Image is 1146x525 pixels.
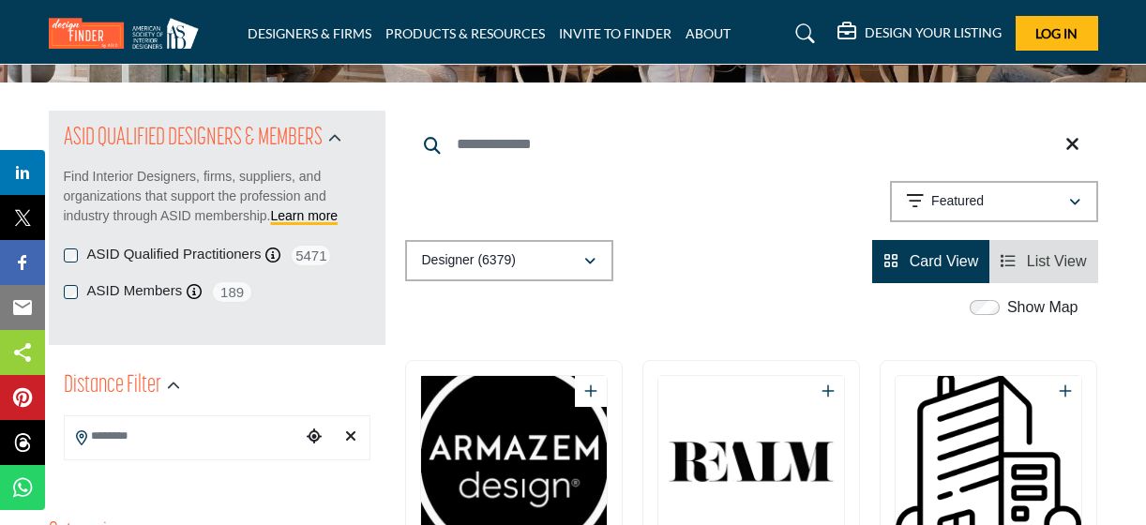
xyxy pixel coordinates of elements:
[559,25,671,41] a: INVITE TO FINDER
[64,167,370,226] p: Find Interior Designers, firms, suppliers, and organizations that support the profession and indu...
[1027,253,1087,269] span: List View
[872,240,989,283] li: Card View
[405,240,613,281] button: Designer (6379)
[64,369,161,403] h2: Distance Filter
[1007,296,1078,319] label: Show Map
[337,417,364,457] div: Clear search location
[890,181,1098,222] button: Featured
[910,253,979,269] span: Card View
[385,25,545,41] a: PRODUCTS & RESOURCES
[271,208,339,223] a: Learn more
[931,192,984,211] p: Featured
[865,24,1002,41] h5: DESIGN YOUR LISTING
[87,244,262,265] label: ASID Qualified Practitioners
[837,22,1002,45] div: DESIGN YOUR LISTING
[64,285,78,299] input: ASID Members checkbox
[248,25,371,41] a: DESIGNERS & FIRMS
[1001,253,1086,269] a: View List
[405,122,1098,167] input: Search Keyword
[883,253,978,269] a: View Card
[64,122,323,156] h2: ASID QUALIFIED DESIGNERS & MEMBERS
[49,18,208,49] img: Site Logo
[777,19,827,49] a: Search
[64,248,78,262] input: ASID Qualified Practitioners checkbox
[1059,383,1072,399] a: Add To List
[989,240,1097,283] li: List View
[1035,25,1078,41] span: Log In
[822,383,835,399] a: Add To List
[422,251,516,270] p: Designer (6379)
[1016,16,1098,51] button: Log In
[584,383,597,399] a: Add To List
[87,280,183,302] label: ASID Members
[211,280,253,304] span: 189
[686,25,731,41] a: ABOUT
[300,417,327,457] div: Choose your current location
[290,244,332,267] span: 5471
[65,418,301,455] input: Search Location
